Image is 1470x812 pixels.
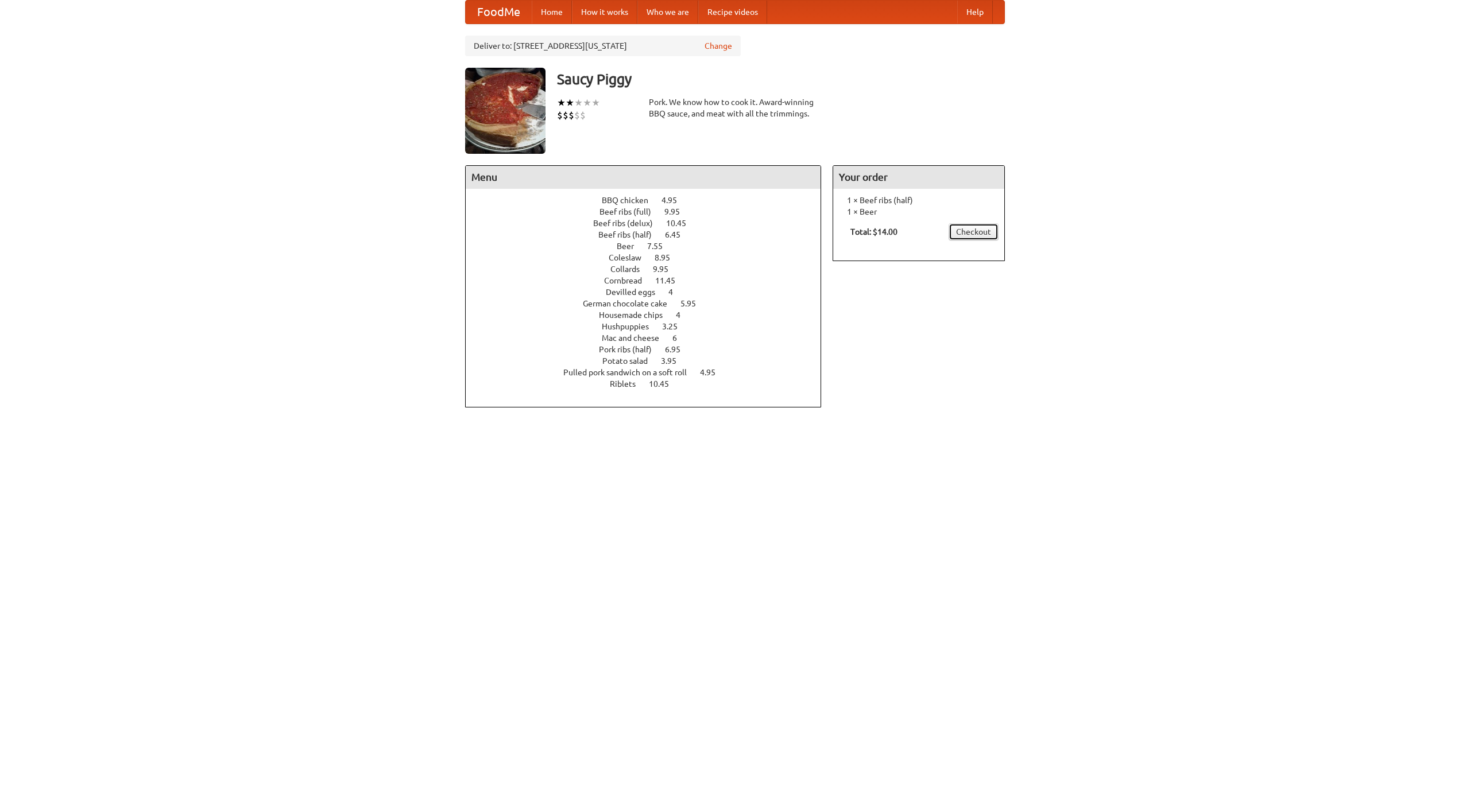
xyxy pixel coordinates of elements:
li: ★ [557,96,566,109]
a: Cornbread 11.45 [604,276,697,285]
span: Beef ribs (full) [599,207,663,216]
span: 10.45 [649,379,680,388]
span: Hushpuppies [602,322,660,331]
span: 6.45 [665,230,692,239]
span: Devilled eggs [606,287,667,297]
li: ★ [583,96,591,109]
a: Home [532,1,572,24]
a: Change [705,40,732,52]
div: Pork. We know how to cook it. Award-winning BBQ sauce, and meat with all the trimmings. [649,96,821,119]
a: Mac and cheese 6 [602,333,698,343]
span: 4 [676,310,692,320]
span: BBQ chicken [602,196,660,205]
li: ★ [566,96,574,109]
span: Mac and cheese [602,333,671,343]
span: 4.95 [661,196,688,205]
span: Cornbread [604,276,653,285]
a: Beef ribs (half) 6.45 [598,230,702,239]
span: 4.95 [700,368,727,377]
div: Deliver to: [STREET_ADDRESS][US_STATE] [465,36,741,56]
span: 7.55 [647,242,674,251]
a: Housemade chips 4 [599,310,702,320]
a: How it works [572,1,637,24]
b: Total: $14.00 [850,227,898,236]
a: Checkout [949,223,999,240]
span: 4 [668,287,684,297]
span: Potato salad [602,356,659,366]
h4: Your order [833,166,1004,189]
a: Potato salad 3.95 [602,356,698,366]
a: Help [957,1,993,24]
span: 5.95 [680,299,707,308]
span: German chocolate cake [583,299,679,308]
a: German chocolate cake 5.95 [583,299,717,308]
li: ★ [591,96,600,109]
span: 6.95 [665,345,692,354]
span: Beef ribs (half) [598,230,663,239]
a: Recipe videos [698,1,767,24]
span: Beef ribs (delux) [593,219,664,228]
a: FoodMe [466,1,532,24]
span: Pulled pork sandwich on a soft roll [563,368,698,377]
span: Pork ribs (half) [599,345,663,354]
li: $ [563,109,568,122]
li: 1 × Beef ribs (half) [839,195,999,206]
li: $ [574,109,580,122]
a: Who we are [637,1,698,24]
a: Beef ribs (delux) 10.45 [593,219,707,228]
span: Housemade chips [599,310,674,320]
span: 6 [672,333,688,343]
a: Pork ribs (half) 6.95 [599,345,702,354]
span: 9.95 [653,265,680,274]
span: 3.25 [662,322,689,331]
a: Collards 9.95 [610,265,690,274]
li: ★ [574,96,583,109]
img: angular.jpg [465,68,546,154]
a: Hushpuppies 3.25 [602,322,699,331]
span: Riblets [610,379,647,388]
span: 10.45 [666,219,698,228]
span: Collards [610,265,651,274]
a: Pulled pork sandwich on a soft roll 4.95 [563,368,737,377]
span: 8.95 [655,253,682,262]
a: Beef ribs (full) 9.95 [599,207,701,216]
li: $ [557,109,563,122]
a: Beer 7.55 [617,242,684,251]
a: Coleslaw 8.95 [609,253,691,262]
a: Riblets 10.45 [610,379,690,388]
span: Coleslaw [609,253,653,262]
a: Devilled eggs 4 [606,287,694,297]
span: 11.45 [655,276,687,285]
span: 9.95 [664,207,691,216]
span: 3.95 [661,356,688,366]
li: $ [568,109,574,122]
a: BBQ chicken 4.95 [602,196,698,205]
h4: Menu [466,166,821,189]
span: Beer [617,242,645,251]
li: $ [580,109,586,122]
h3: Saucy Piggy [557,68,1005,91]
li: 1 × Beer [839,206,999,217]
